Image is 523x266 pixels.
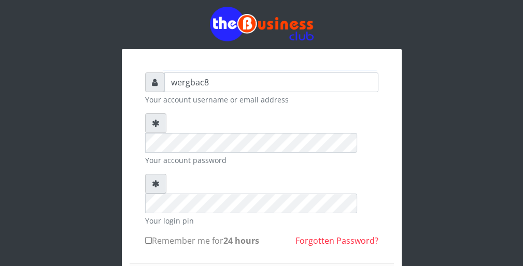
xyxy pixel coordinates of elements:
small: Your account password [145,155,378,166]
a: Forgotten Password? [295,235,378,246]
small: Your account username or email address [145,94,378,105]
small: Your login pin [145,215,378,226]
label: Remember me for [145,234,259,247]
input: Remember me for24 hours [145,237,152,244]
b: 24 hours [223,235,259,246]
input: Username or email address [164,72,378,92]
